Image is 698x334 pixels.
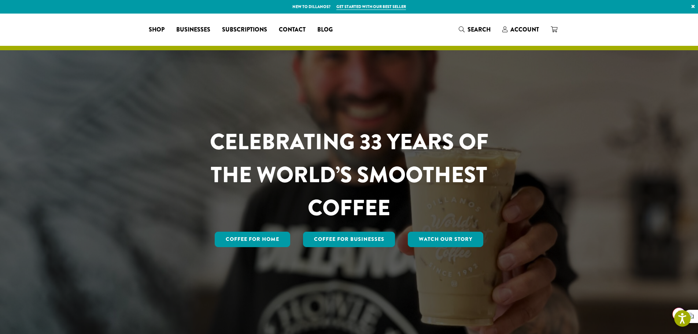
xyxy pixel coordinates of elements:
span: Search [468,25,491,34]
a: Coffee For Businesses [303,232,395,247]
a: Coffee for Home [215,232,290,247]
a: Shop [143,24,170,36]
h1: CELEBRATING 33 YEARS OF THE WORLD’S SMOOTHEST COFFEE [188,125,510,224]
span: Contact [279,25,306,34]
a: Watch Our Story [408,232,483,247]
span: Blog [317,25,333,34]
span: Account [510,25,539,34]
span: Subscriptions [222,25,267,34]
a: Search [453,23,496,36]
a: Get started with our best seller [336,4,406,10]
span: Shop [149,25,165,34]
span: Businesses [176,25,210,34]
